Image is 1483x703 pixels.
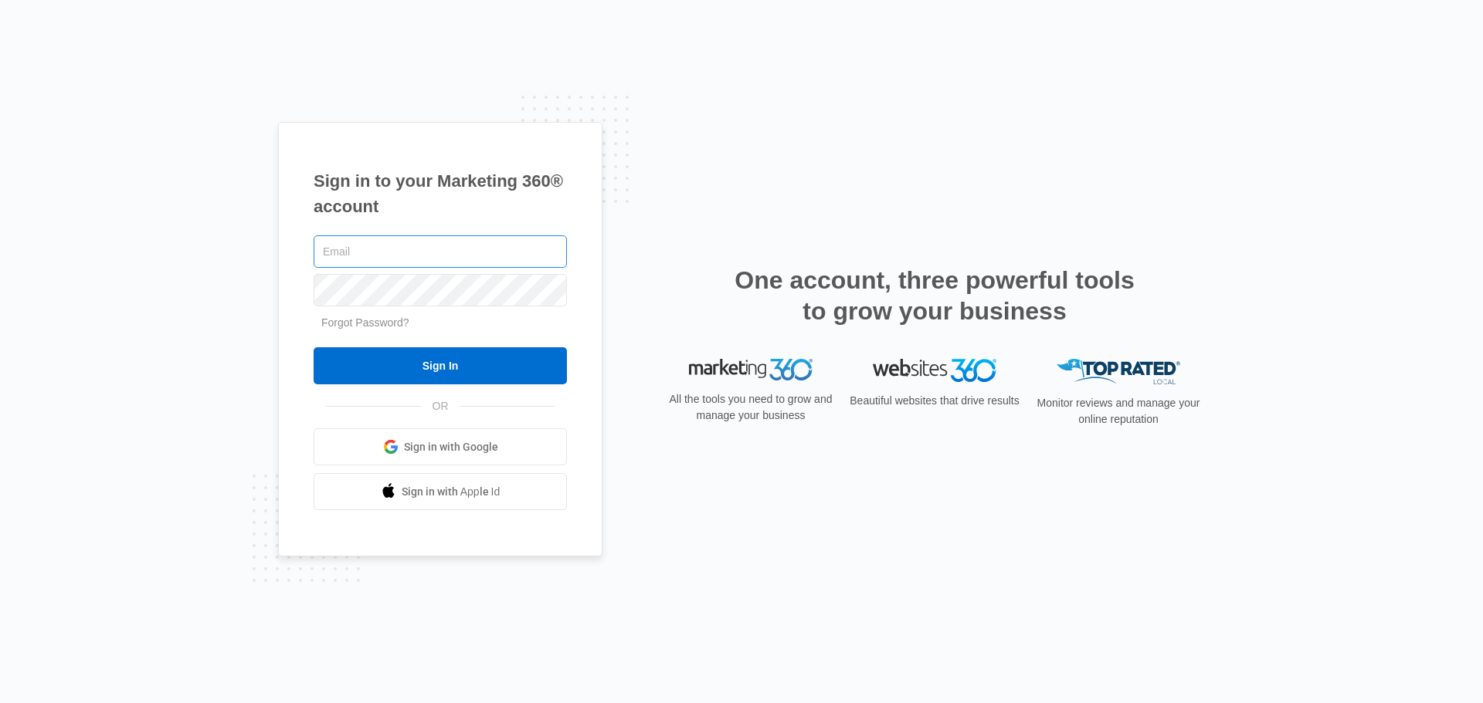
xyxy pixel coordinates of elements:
a: Forgot Password? [321,316,409,329]
input: Sign In [314,347,567,384]
p: Beautiful websites that drive results [848,393,1021,409]
a: Sign in with Google [314,428,567,465]
h2: One account, three powerful tools to grow your business [730,265,1139,326]
span: Sign in with Apple Id [402,484,501,500]
p: All the tools you need to grow and manage your business [664,391,837,424]
p: Monitor reviews and manage your online reputation [1032,395,1205,428]
h1: Sign in to your Marketing 360® account [314,168,567,219]
img: Websites 360 [873,359,996,381]
span: Sign in with Google [404,439,498,455]
img: Marketing 360 [689,359,813,380]
input: Email [314,235,567,268]
img: Top Rated Local [1057,359,1180,384]
a: Sign in with Apple Id [314,473,567,510]
span: OR [422,398,460,414]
